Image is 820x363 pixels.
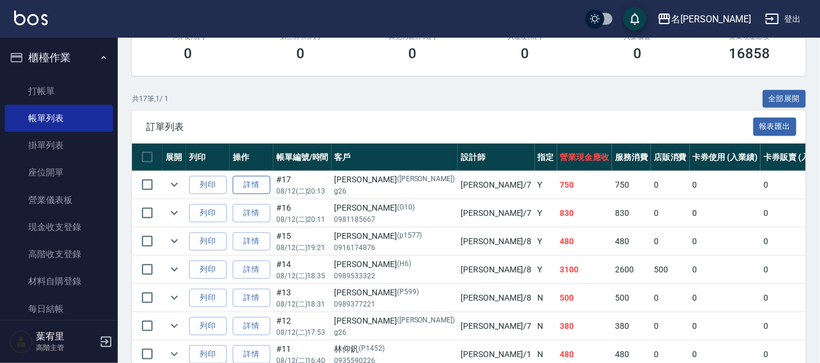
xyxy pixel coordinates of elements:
[535,171,557,199] td: Y
[335,202,455,214] div: [PERSON_NAME]
[690,256,761,284] td: 0
[335,258,455,271] div: [PERSON_NAME]
[273,171,332,199] td: #17
[5,268,113,295] a: 材料自購登錄
[651,312,690,340] td: 0
[233,232,270,251] a: 詳情
[651,256,690,284] td: 500
[397,315,455,327] p: ([PERSON_NAME])
[557,228,613,255] td: 480
[763,90,806,108] button: 全部展開
[753,121,797,132] a: 報表匯出
[359,343,385,355] p: (P1452)
[335,327,455,338] p: g26
[458,256,534,284] td: [PERSON_NAME] /8
[458,199,534,227] td: [PERSON_NAME] /7
[273,144,332,171] th: 帳單編號/時間
[335,230,455,242] div: [PERSON_NAME]
[612,171,651,199] td: 750
[612,312,651,340] td: 380
[397,258,411,271] p: (H6)
[612,256,651,284] td: 2600
[189,289,227,307] button: 列印
[335,315,455,327] div: [PERSON_NAME]
[335,242,455,253] p: 0916174876
[273,256,332,284] td: #14
[5,214,113,241] a: 現金收支登錄
[5,295,113,322] a: 每日結帳
[557,256,613,284] td: 3100
[276,327,329,338] p: 08/12 (二) 17:53
[690,228,761,255] td: 0
[5,159,113,186] a: 座位開單
[335,214,455,225] p: 0981185667
[230,144,273,171] th: 操作
[535,199,557,227] td: Y
[729,45,771,62] h3: 16858
[276,299,329,309] p: 08/12 (二) 18:31
[409,45,417,62] h3: 0
[335,271,455,281] p: 0989533322
[535,312,557,340] td: N
[132,94,168,104] p: 共 17 筆, 1 / 1
[189,204,227,222] button: 列印
[296,45,305,62] h3: 0
[189,317,227,335] button: 列印
[557,284,613,312] td: 500
[653,7,756,31] button: 名[PERSON_NAME]
[273,312,332,340] td: #12
[189,232,227,251] button: 列印
[36,342,96,353] p: 高階主管
[651,199,690,227] td: 0
[166,289,183,307] button: expand row
[521,45,529,62] h3: 0
[5,42,113,73] button: 櫃檯作業
[672,12,751,26] div: 名[PERSON_NAME]
[14,11,48,25] img: Logo
[761,8,806,30] button: 登出
[690,284,761,312] td: 0
[273,228,332,255] td: #15
[166,317,183,335] button: expand row
[557,171,613,199] td: 750
[335,174,455,186] div: [PERSON_NAME]
[458,228,534,255] td: [PERSON_NAME] /8
[36,331,96,342] h5: 葉宥里
[335,299,455,309] p: 0989377221
[5,78,113,105] a: 打帳單
[690,312,761,340] td: 0
[9,330,33,354] img: Person
[233,261,270,279] a: 詳情
[651,228,690,255] td: 0
[753,118,797,136] button: 報表匯出
[335,287,455,299] div: [PERSON_NAME]
[233,289,270,307] a: 詳情
[458,312,534,340] td: [PERSON_NAME] /7
[612,228,651,255] td: 480
[690,171,761,199] td: 0
[535,284,557,312] td: N
[233,317,270,335] a: 詳情
[690,199,761,227] td: 0
[166,345,183,363] button: expand row
[535,144,557,171] th: 指定
[189,261,227,279] button: 列印
[163,144,186,171] th: 展開
[612,284,651,312] td: 500
[612,144,651,171] th: 服務消費
[458,171,534,199] td: [PERSON_NAME] /7
[5,187,113,214] a: 營業儀表板
[233,204,270,222] a: 詳情
[276,271,329,281] p: 08/12 (二) 18:35
[397,202,415,214] p: (G10)
[276,186,329,197] p: 08/12 (二) 20:13
[612,199,651,227] td: 830
[557,199,613,227] td: 830
[335,343,455,355] div: 林仰釩
[186,144,230,171] th: 列印
[166,176,183,194] button: expand row
[458,284,534,312] td: [PERSON_NAME] /8
[189,176,227,194] button: 列印
[651,284,690,312] td: 0
[276,242,329,253] p: 08/12 (二) 19:21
